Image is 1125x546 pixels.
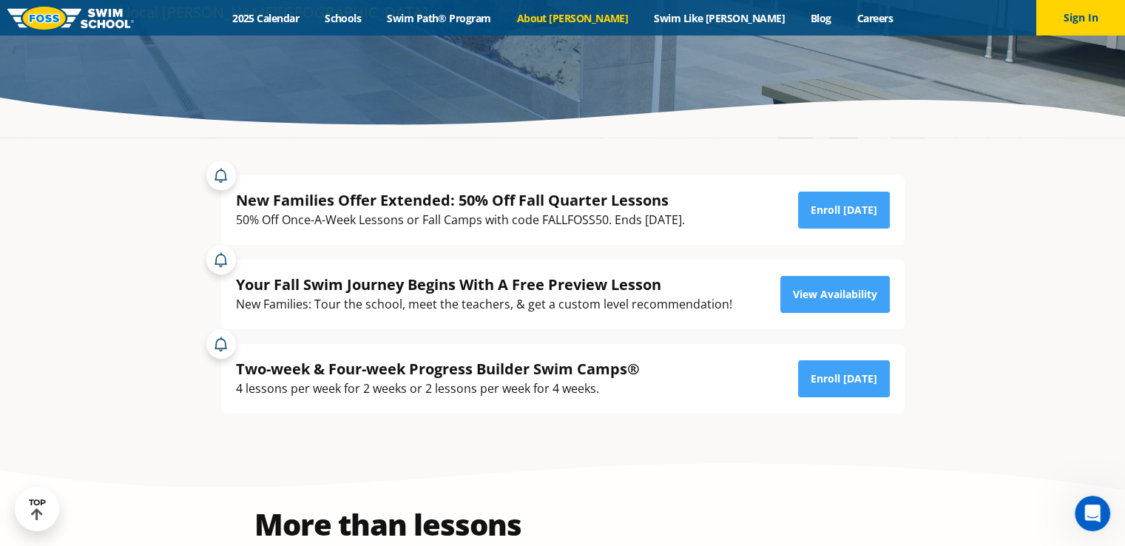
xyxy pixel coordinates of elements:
a: Schools [312,11,374,25]
div: 50% Off Once-A-Week Lessons or Fall Camps with code FALLFOSS50. Ends [DATE]. [236,210,685,230]
div: TOP [29,498,46,521]
div: New Families: Tour the school, meet the teachers, & get a custom level recommendation! [236,294,732,314]
img: FOSS Swim School Logo [7,7,134,30]
div: New Families Offer Extended: 50% Off Fall Quarter Lessons [236,190,685,210]
a: Enroll [DATE] [798,192,890,229]
a: 2025 Calendar [220,11,312,25]
a: Careers [844,11,905,25]
div: 4 lessons per week for 2 weeks or 2 lessons per week for 4 weeks. [236,379,640,399]
h2: More than lessons [221,510,555,539]
div: Your Fall Swim Journey Begins With A Free Preview Lesson [236,274,732,294]
a: Blog [797,11,844,25]
a: Enroll [DATE] [798,360,890,397]
a: View Availability [780,276,890,313]
a: About [PERSON_NAME] [504,11,641,25]
a: Swim Like [PERSON_NAME] [641,11,798,25]
a: Swim Path® Program [374,11,504,25]
iframe: Intercom live chat [1075,496,1110,531]
div: Two-week & Four-week Progress Builder Swim Camps® [236,359,640,379]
